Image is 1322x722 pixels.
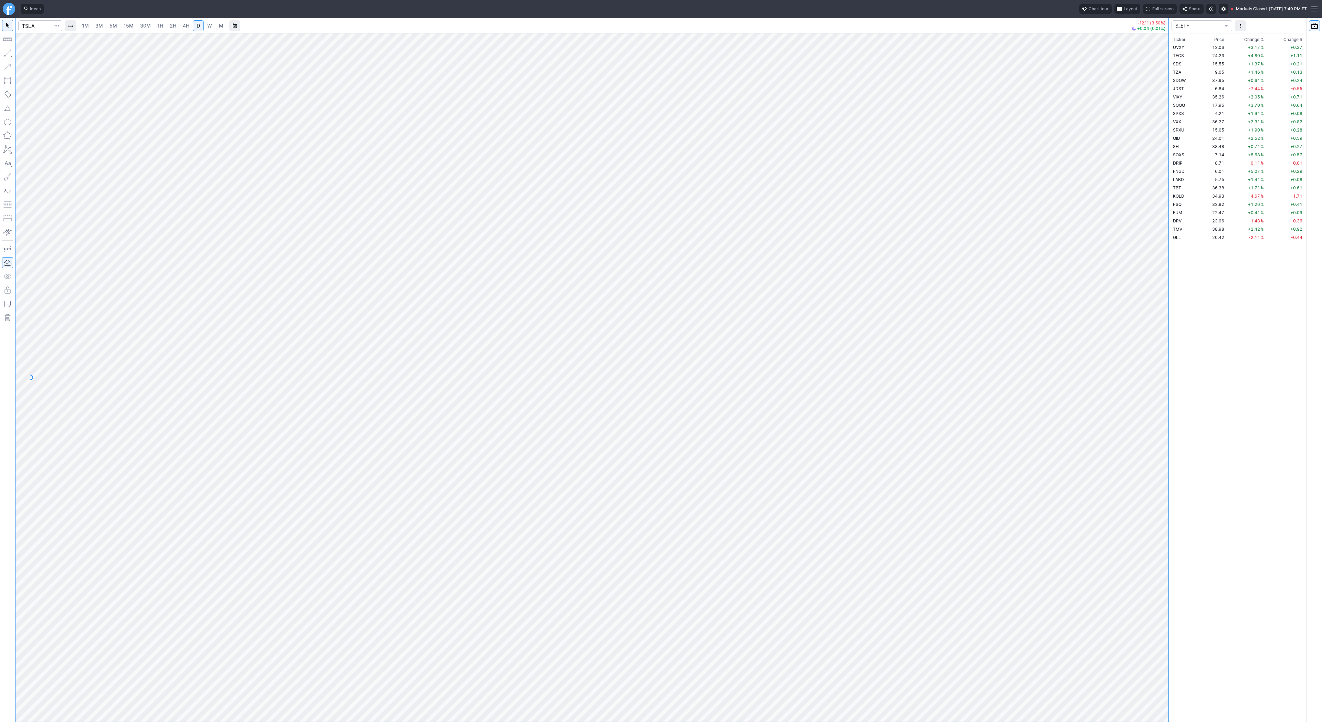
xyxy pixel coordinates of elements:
a: 1H [154,20,166,31]
span: % [1260,119,1264,124]
span: +0.41 [1248,210,1260,215]
td: 23.96 [1200,217,1226,225]
span: +3.17 [1248,45,1260,50]
td: 37.95 [1200,76,1226,84]
button: Text [2,158,13,169]
span: S_ETF [1175,22,1221,29]
span: % [1260,227,1264,232]
span: +0.04 (0.01%) [1137,27,1166,31]
span: +1.41 [1248,177,1260,182]
span: DRIP [1173,160,1183,166]
span: +0.61 [1290,185,1302,190]
span: TMV [1173,227,1182,232]
a: 1M [79,20,92,31]
span: +0.08 [1290,111,1302,116]
span: D [197,23,200,29]
span: SQQQ [1173,103,1185,108]
span: UVXY [1173,45,1184,50]
span: +3.70 [1248,103,1260,108]
span: +0.28 [1290,127,1302,133]
button: Chart tour [1079,4,1112,14]
a: 5M [106,20,120,31]
td: 6.01 [1200,167,1226,175]
button: Polygon [2,130,13,141]
span: GLL [1173,235,1181,240]
span: +8.68 [1248,152,1260,157]
span: % [1260,218,1264,223]
span: -0.11 [1249,160,1260,166]
span: % [1260,185,1264,190]
span: SPXS [1173,111,1184,116]
td: 7.14 [1200,150,1226,159]
span: [DATE] 7:49 PM ET [1269,6,1307,12]
td: 38.48 [1200,142,1226,150]
span: +2.42 [1248,227,1260,232]
span: -0.44 [1291,235,1302,240]
button: Hide drawings [2,271,13,282]
span: % [1260,94,1264,100]
span: 1M [82,23,89,29]
button: Fibonacci retracements [2,199,13,210]
button: Rotated rectangle [2,89,13,100]
div: Price [1214,36,1224,43]
span: 5M [109,23,117,29]
span: 1H [157,23,163,29]
span: % [1260,53,1264,58]
td: 24.01 [1200,134,1226,142]
button: Layout [1114,4,1140,14]
span: % [1260,136,1264,141]
td: 4.21 [1200,109,1226,117]
span: % [1260,177,1264,182]
td: 5.75 [1200,175,1226,184]
span: 3M [95,23,103,29]
td: 22.47 [1200,208,1226,217]
a: 30M [137,20,154,31]
span: EUM [1173,210,1182,215]
a: Finviz.com [3,3,15,15]
button: Toggle dark mode [1206,4,1216,14]
td: 38.98 [1200,225,1226,233]
span: +0.08 [1290,177,1302,182]
span: +0.29 [1290,169,1302,174]
a: M [216,20,227,31]
span: % [1260,78,1264,83]
span: +0.71 [1290,94,1302,100]
button: Measure [2,34,13,45]
button: Elliott waves [2,185,13,196]
span: % [1260,193,1264,199]
td: 20.42 [1200,233,1226,241]
span: VIXY [1173,94,1182,100]
span: +0.41 [1290,202,1302,207]
span: -2.11 [1249,235,1260,240]
button: Triangle [2,103,13,114]
button: XABCD [2,144,13,155]
button: Settings [1219,4,1228,14]
span: 30M [140,23,151,29]
td: 34.93 [1200,192,1226,200]
span: Chart tour [1089,6,1109,12]
span: % [1260,86,1264,91]
span: +0.82 [1290,119,1302,124]
span: % [1260,152,1264,157]
td: 15.55 [1200,60,1226,68]
button: Lock drawings [2,285,13,296]
a: W [204,20,215,31]
button: Mouse [2,20,13,31]
span: % [1260,202,1264,207]
span: QID [1173,136,1180,141]
span: +0.24 [1290,78,1302,83]
button: Ellipse [2,116,13,127]
span: -0.01 [1291,160,1302,166]
button: Rectangle [2,75,13,86]
td: 24.23 [1200,51,1226,60]
button: Remove all autosaved drawings [2,312,13,323]
a: 4H [180,20,192,31]
span: W [207,23,212,29]
button: Line [2,48,13,59]
span: -1.71 [1291,193,1302,199]
span: +0.37 [1290,45,1302,50]
span: % [1260,160,1264,166]
span: +0.92 [1290,227,1302,232]
span: % [1260,70,1264,75]
span: % [1260,127,1264,133]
